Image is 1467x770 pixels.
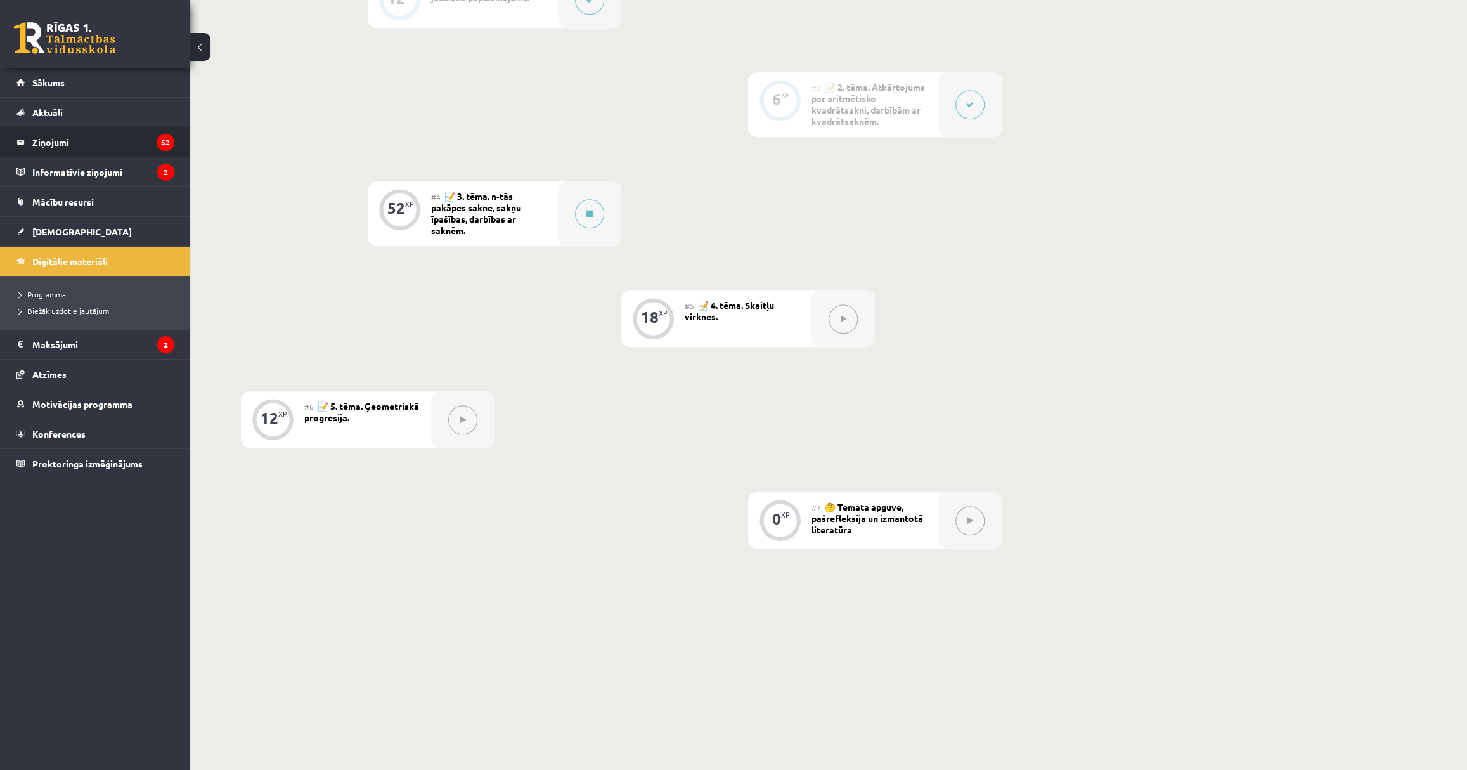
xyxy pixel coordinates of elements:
[16,449,174,478] a: Proktoringa izmēģinājums
[19,289,66,299] span: Programma
[14,22,115,54] a: Rīgas 1. Tālmācības vidusskola
[32,77,65,88] span: Sākums
[431,192,441,202] span: #4
[781,91,790,98] div: XP
[685,301,694,311] span: #5
[19,306,111,316] span: Biežāk uzdotie jautājumi
[811,82,821,93] span: #3
[387,202,405,214] div: 52
[16,68,174,97] a: Sākums
[32,226,132,237] span: [DEMOGRAPHIC_DATA]
[641,311,659,323] div: 18
[32,256,108,267] span: Digitālie materiāli
[32,127,174,157] legend: Ziņojumi
[405,200,414,207] div: XP
[278,410,287,417] div: XP
[16,389,174,419] a: Motivācijas programma
[32,157,174,186] legend: Informatīvie ziņojumi
[32,398,132,410] span: Motivācijas programma
[781,511,790,518] div: XP
[772,513,781,525] div: 0
[811,502,821,512] span: #7
[811,81,925,127] span: 📝 2. tēma. Atkārtojums par aritmētisko kvadrātsakni, darbībām ar kvadrātsaknēm.
[16,419,174,448] a: Konferences
[32,107,63,118] span: Aktuāli
[431,190,521,236] span: 📝 3. tēma. n-tās pakāpes sakne, sakņu īpašības, darbības ar saknēm.
[261,412,278,424] div: 12
[157,336,174,353] i: 2
[16,98,174,127] a: Aktuāli
[16,247,174,276] a: Digitālie materiāli
[16,330,174,359] a: Maksājumi2
[304,401,314,412] span: #6
[32,330,174,359] legend: Maksājumi
[304,400,419,423] span: 📝 5. tēma. Ģeometriskā progresija.
[16,127,174,157] a: Ziņojumi52
[32,369,67,380] span: Atzīmes
[16,157,174,186] a: Informatīvie ziņojumi2
[16,360,174,389] a: Atzīmes
[16,217,174,246] a: [DEMOGRAPHIC_DATA]
[157,134,174,151] i: 52
[32,196,94,207] span: Mācību resursi
[685,299,774,322] span: 📝 4. tēma. Skaitļu virknes.
[16,187,174,216] a: Mācību resursi
[772,93,781,105] div: 6
[32,428,86,440] span: Konferences
[19,305,178,316] a: Biežāk uzdotie jautājumi
[32,458,143,469] span: Proktoringa izmēģinājums
[811,501,923,535] span: 🤔 Temata apguve, pašrefleksija un izmantotā literatūra
[157,164,174,181] i: 2
[19,289,178,300] a: Programma
[659,310,668,316] div: XP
